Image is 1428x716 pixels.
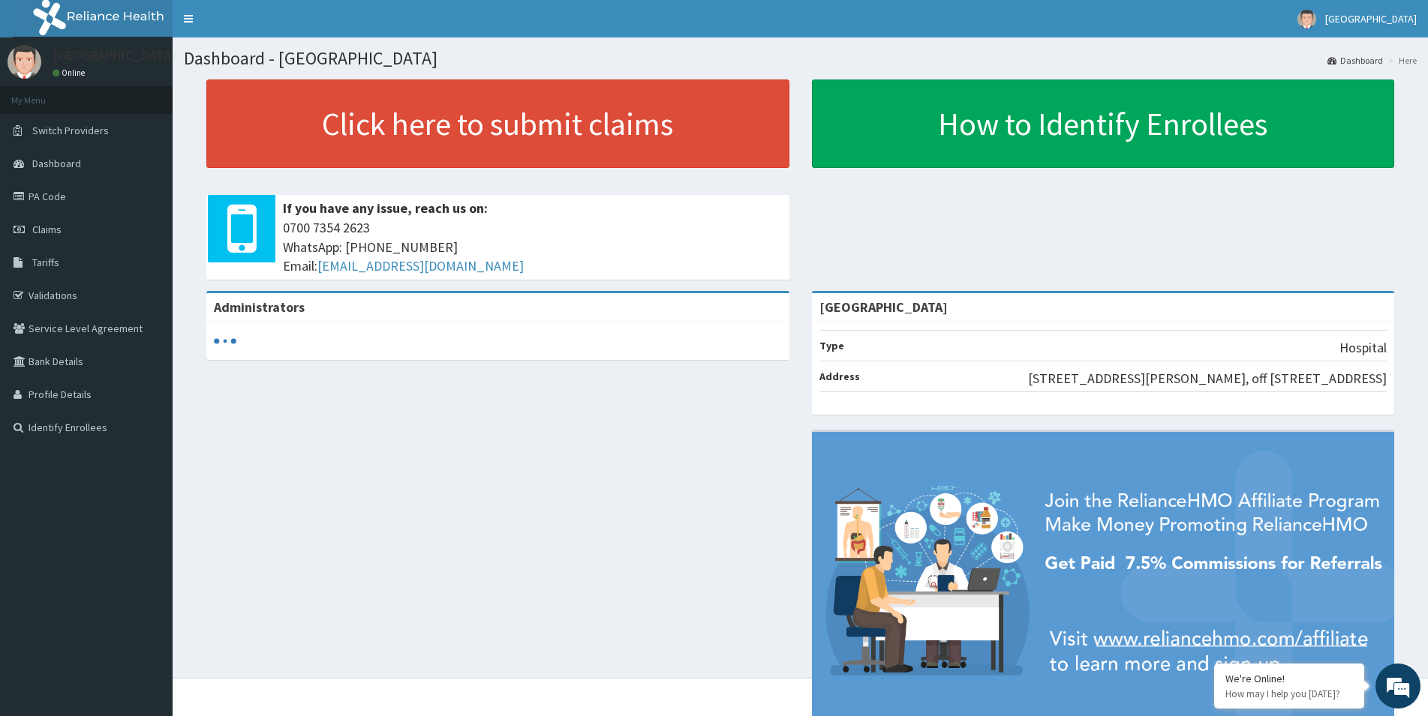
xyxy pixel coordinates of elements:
strong: [GEOGRAPHIC_DATA] [819,298,948,316]
img: User Image [1297,10,1316,28]
a: [EMAIL_ADDRESS][DOMAIN_NAME] [317,257,524,274]
span: Claims [32,223,62,236]
b: Administrators [214,298,305,316]
span: Switch Providers [32,124,109,137]
a: How to Identify Enrollees [812,79,1395,168]
h1: Dashboard - [GEOGRAPHIC_DATA] [184,49,1417,68]
a: Online [53,67,89,78]
span: Dashboard [32,157,81,170]
svg: audio-loading [214,330,236,352]
span: 0700 7354 2623 WhatsApp: [PHONE_NUMBER] Email: [283,218,782,276]
a: Click here to submit claims [206,79,789,168]
p: [STREET_ADDRESS][PERSON_NAME], off [STREET_ADDRESS] [1028,369,1387,388]
p: [GEOGRAPHIC_DATA] [53,49,176,62]
p: How may I help you today? [1225,688,1353,700]
span: Tariffs [32,256,59,269]
b: Address [819,370,860,383]
span: [GEOGRAPHIC_DATA] [1325,12,1417,25]
li: Here [1384,54,1417,67]
a: Dashboard [1327,54,1383,67]
p: Hospital [1339,338,1387,358]
b: Type [819,339,844,352]
b: If you have any issue, reach us on: [283,199,488,217]
div: We're Online! [1225,672,1353,685]
img: User Image [8,45,41,79]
